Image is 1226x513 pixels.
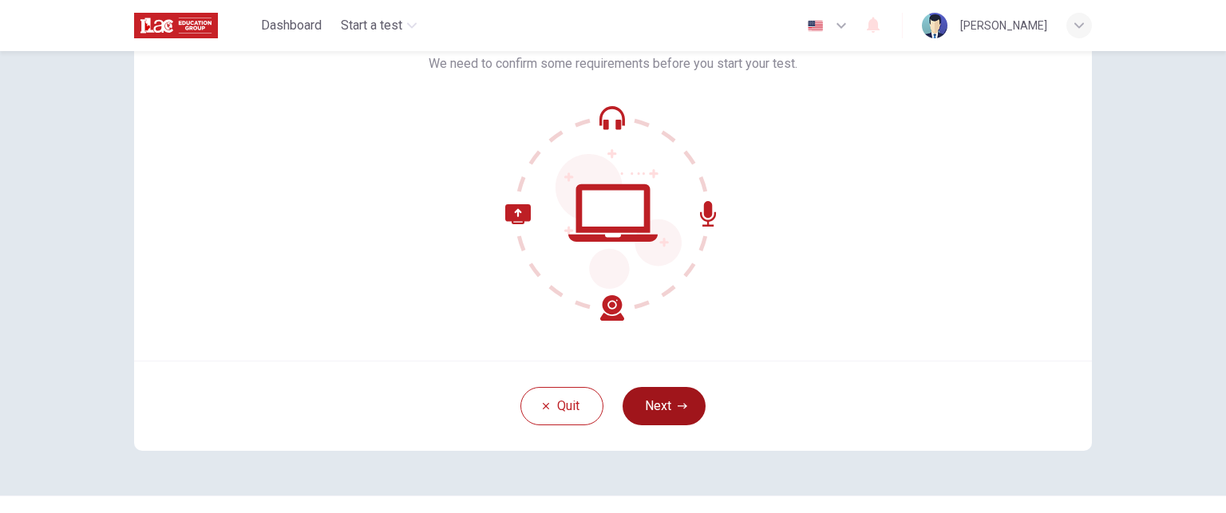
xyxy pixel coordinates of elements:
img: ILAC logo [134,10,218,41]
button: Dashboard [255,11,328,40]
img: en [805,20,825,32]
button: Next [623,387,706,425]
span: Dashboard [261,16,322,35]
button: Quit [520,387,603,425]
div: [PERSON_NAME] [960,16,1047,35]
img: Profile picture [922,13,947,38]
span: Start a test [341,16,402,35]
a: ILAC logo [134,10,255,41]
button: Start a test [334,11,423,40]
span: We need to confirm some requirements before you start your test. [429,54,797,73]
